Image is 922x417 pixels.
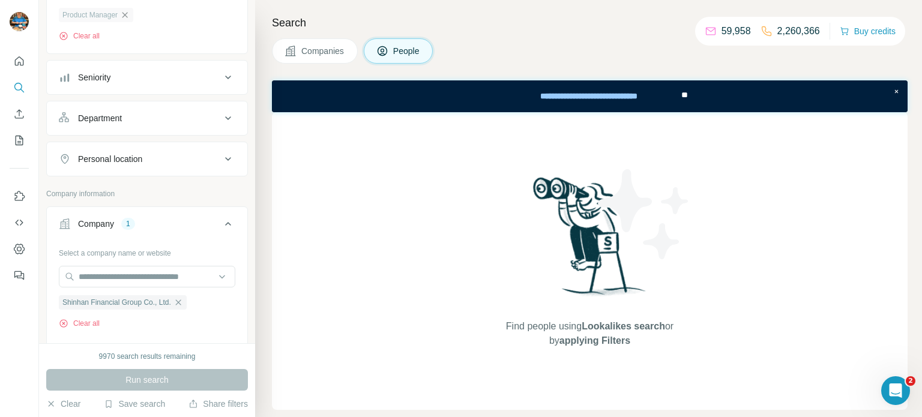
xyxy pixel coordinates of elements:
button: Clear [46,398,80,410]
button: Quick start [10,50,29,72]
img: Surfe Illustration - Stars [590,160,698,268]
iframe: Intercom live chat [881,376,910,405]
span: Find people using or by [493,319,685,348]
span: People [393,45,421,57]
button: Clear all [59,31,100,41]
img: Avatar [10,12,29,31]
button: Use Surfe on LinkedIn [10,185,29,207]
button: Use Surfe API [10,212,29,233]
iframe: Banner [272,80,908,112]
p: 2,260,366 [777,24,820,38]
p: 59,958 [722,24,751,38]
button: Search [10,77,29,98]
span: Companies [301,45,345,57]
button: Dashboard [10,238,29,260]
button: My lists [10,130,29,151]
img: Surfe Illustration - Woman searching with binoculars [528,174,652,308]
button: Share filters [188,398,248,410]
button: Department [47,104,247,133]
p: Company information [46,188,248,199]
span: Lookalikes search [582,321,665,331]
button: Enrich CSV [10,103,29,125]
div: Company [78,218,114,230]
button: Company1 [47,209,247,243]
button: Buy credits [840,23,896,40]
button: Save search [104,398,165,410]
span: Shinhan Financial Group Co., Ltd. [62,297,171,308]
button: Feedback [10,265,29,286]
div: Seniority [78,71,110,83]
div: Department [78,112,122,124]
button: Personal location [47,145,247,173]
span: Product Manager [62,10,118,20]
button: Seniority [47,63,247,92]
div: Select a company name or website [59,243,235,259]
div: 1 [121,218,135,229]
div: 9970 search results remaining [99,351,196,362]
h4: Search [272,14,908,31]
button: Clear all [59,318,100,329]
span: 2 [906,376,915,386]
span: applying Filters [559,335,630,346]
div: Personal location [78,153,142,165]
